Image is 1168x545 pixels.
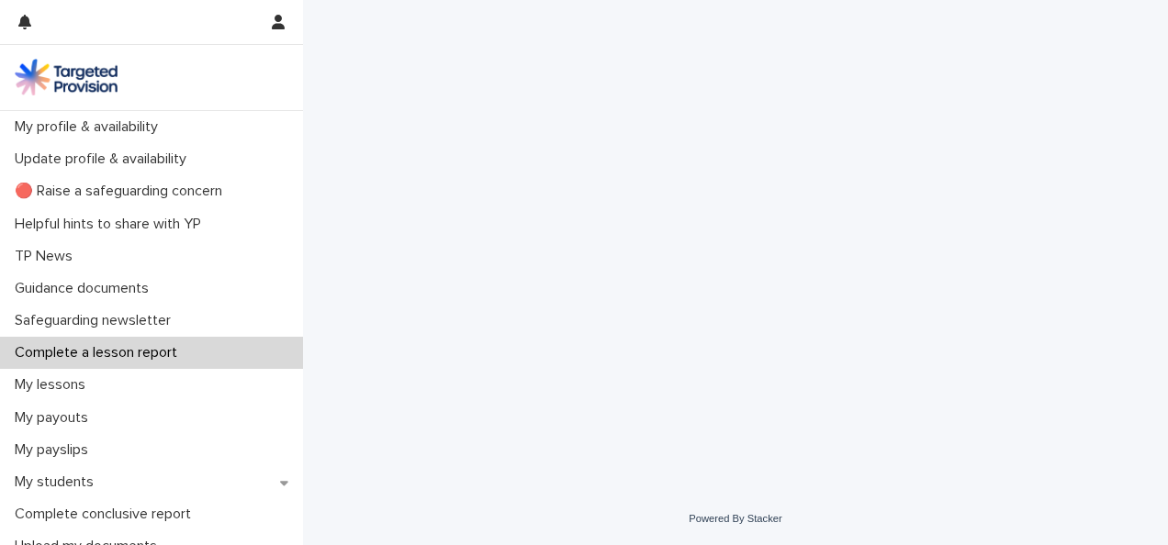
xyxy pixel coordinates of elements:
[7,506,206,523] p: Complete conclusive report
[7,441,103,459] p: My payslips
[7,312,185,329] p: Safeguarding newsletter
[15,59,118,95] img: M5nRWzHhSzIhMunXDL62
[7,150,201,168] p: Update profile & availability
[7,216,216,233] p: Helpful hints to share with YP
[7,409,103,427] p: My payouts
[7,183,237,200] p: 🔴 Raise a safeguarding concern
[7,344,192,361] p: Complete a lesson report
[689,513,781,524] a: Powered By Stacker
[7,248,87,265] p: TP News
[7,376,100,394] p: My lessons
[7,118,173,136] p: My profile & availability
[7,473,108,491] p: My students
[7,280,163,297] p: Guidance documents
